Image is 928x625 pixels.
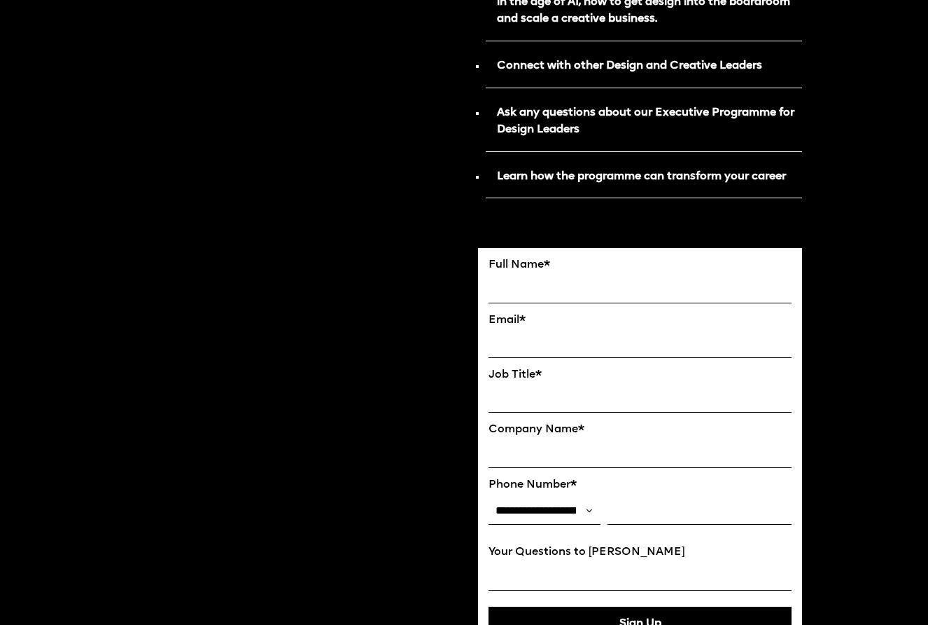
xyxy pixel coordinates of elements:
[488,546,792,559] label: Your Questions to [PERSON_NAME]
[488,479,792,492] label: Phone Number
[488,369,792,382] label: Job Title
[497,171,786,182] strong: Learn how the programme can transform your career
[488,423,792,437] label: Company Name
[488,259,792,272] label: Full Name
[497,107,794,135] strong: Ask any questions about our Executive Programme for Design Leaders
[488,314,792,327] label: Email
[497,60,762,71] strong: Connect with other Design and Creative Leaders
